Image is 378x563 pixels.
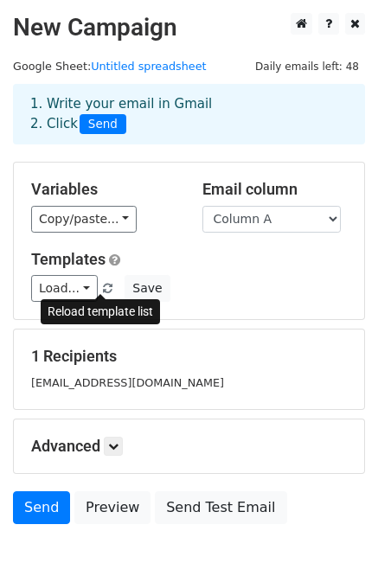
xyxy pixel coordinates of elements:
[31,180,176,199] h5: Variables
[31,437,347,456] h5: Advanced
[125,275,170,302] button: Save
[13,60,207,73] small: Google Sheet:
[292,480,378,563] iframe: Chat Widget
[41,299,160,324] div: Reload template list
[155,491,286,524] a: Send Test Email
[31,376,224,389] small: [EMAIL_ADDRESS][DOMAIN_NAME]
[31,250,106,268] a: Templates
[31,206,137,233] a: Copy/paste...
[17,94,361,134] div: 1. Write your email in Gmail 2. Click
[13,13,365,42] h2: New Campaign
[31,347,347,366] h5: 1 Recipients
[249,57,365,76] span: Daily emails left: 48
[91,60,206,73] a: Untitled spreadsheet
[202,180,348,199] h5: Email column
[74,491,151,524] a: Preview
[249,60,365,73] a: Daily emails left: 48
[31,275,98,302] a: Load...
[80,114,126,135] span: Send
[13,491,70,524] a: Send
